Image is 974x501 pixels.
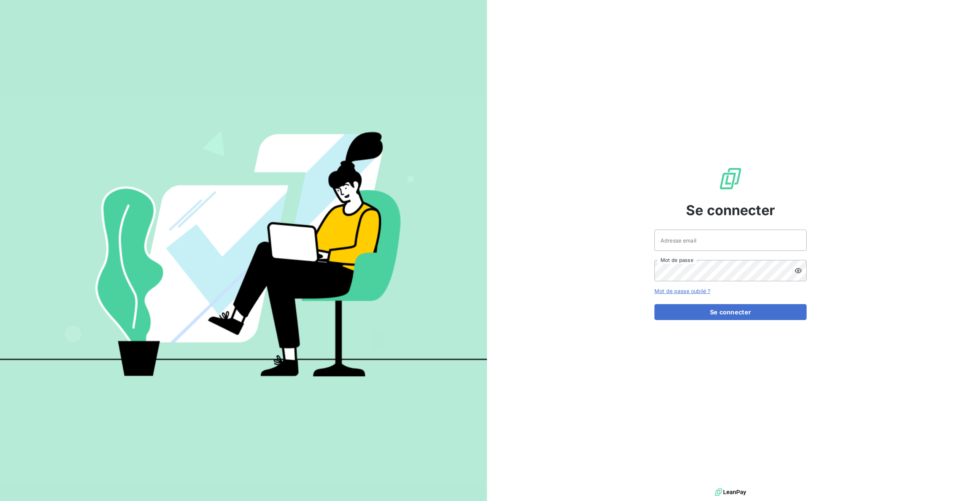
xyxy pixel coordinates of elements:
[718,166,743,191] img: Logo LeanPay
[654,288,710,294] a: Mot de passe oublié ?
[654,230,807,251] input: placeholder
[686,200,775,220] span: Se connecter
[715,487,746,498] img: logo
[654,304,807,320] button: Se connecter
